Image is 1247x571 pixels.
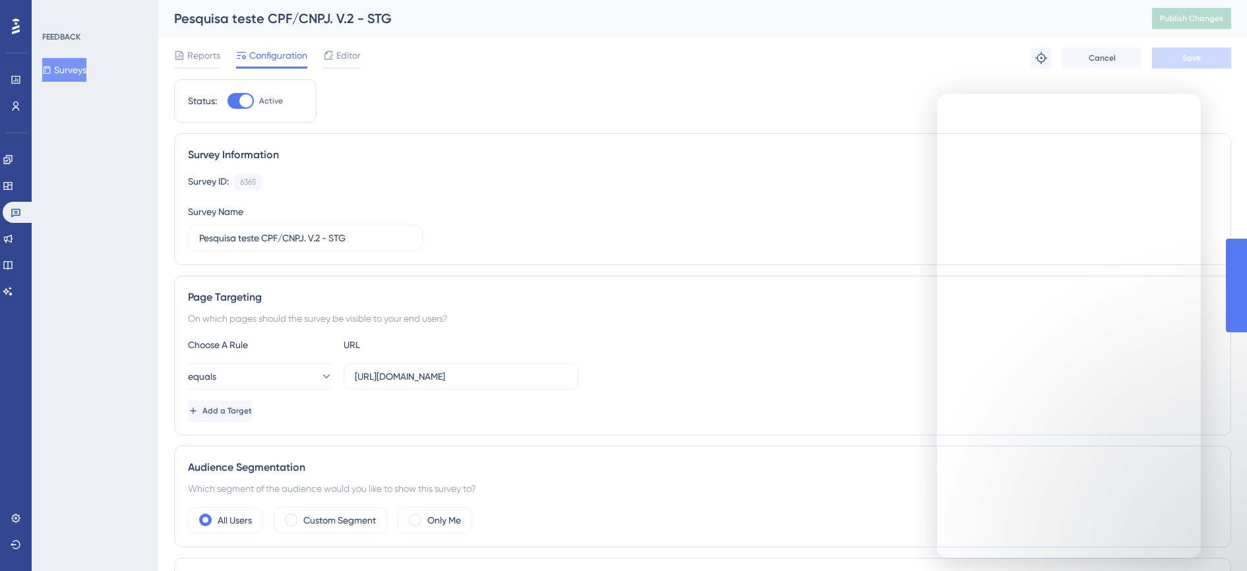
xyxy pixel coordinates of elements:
[355,369,567,384] input: yourwebsite.com/path
[174,9,1119,28] div: Pesquisa teste CPF/CNPJ. V.2 - STG
[199,231,411,245] input: Type your Survey name
[1152,8,1231,29] button: Publish Changes
[188,460,1217,475] div: Audience Segmentation
[188,204,243,220] div: Survey Name
[188,400,252,421] button: Add a Target
[42,32,80,42] div: FEEDBACK
[427,512,461,528] label: Only Me
[1152,47,1231,69] button: Save
[188,369,216,384] span: equals
[303,512,376,528] label: Custom Segment
[344,337,489,353] div: URL
[249,47,307,63] span: Configuration
[42,58,86,82] button: Surveys
[188,337,333,353] div: Choose A Rule
[336,47,361,63] span: Editor
[188,147,1217,163] div: Survey Information
[240,177,256,187] div: 6365
[1192,519,1231,558] iframe: UserGuiding AI Assistant Launcher
[1182,53,1201,63] span: Save
[1160,13,1223,24] span: Publish Changes
[218,512,252,528] label: All Users
[187,47,220,63] span: Reports
[188,289,1217,305] div: Page Targeting
[188,363,333,390] button: equals
[1089,53,1116,63] span: Cancel
[937,94,1201,558] iframe: Intercom live chat
[188,93,217,109] div: Status:
[188,173,229,191] div: Survey ID:
[188,481,1217,496] div: Which segment of the audience would you like to show this survey to?
[188,311,1217,326] div: On which pages should the survey be visible to your end users?
[259,96,283,106] span: Active
[1062,47,1141,69] button: Cancel
[202,406,252,416] span: Add a Target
